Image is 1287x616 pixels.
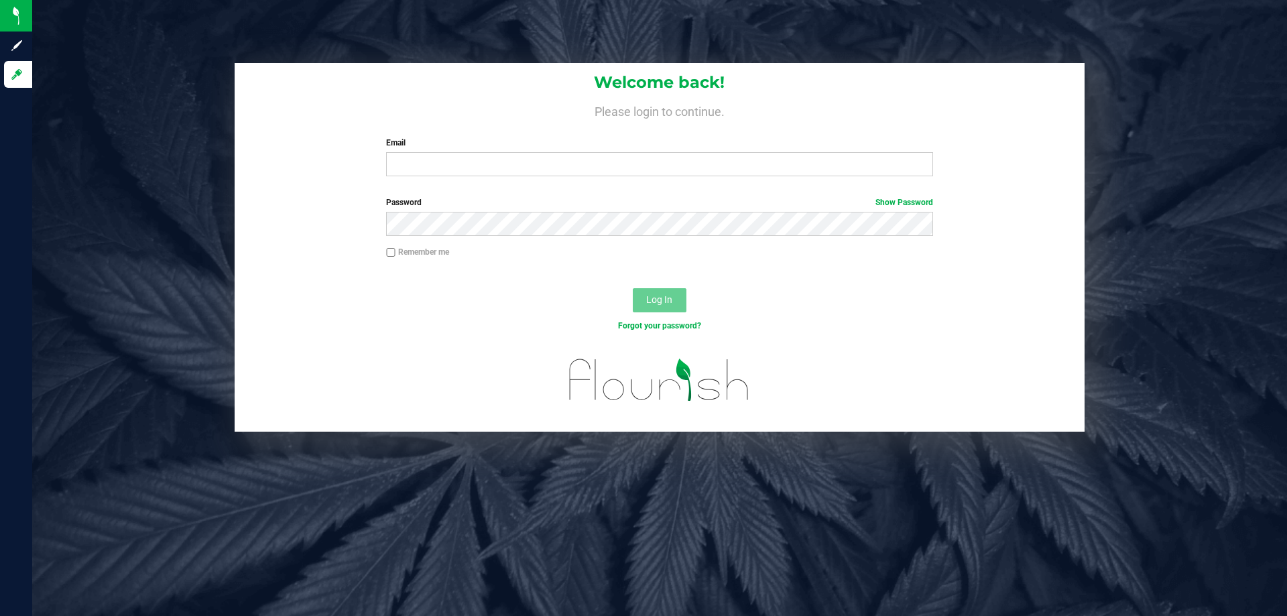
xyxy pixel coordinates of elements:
[386,137,932,149] label: Email
[633,288,686,312] button: Log In
[386,246,449,258] label: Remember me
[235,102,1085,118] h4: Please login to continue.
[386,198,422,207] span: Password
[875,198,933,207] a: Show Password
[646,294,672,305] span: Log In
[386,248,395,257] input: Remember me
[10,68,23,81] inline-svg: Log in
[553,346,765,414] img: flourish_logo.svg
[10,39,23,52] inline-svg: Sign up
[235,74,1085,91] h1: Welcome back!
[618,321,701,330] a: Forgot your password?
